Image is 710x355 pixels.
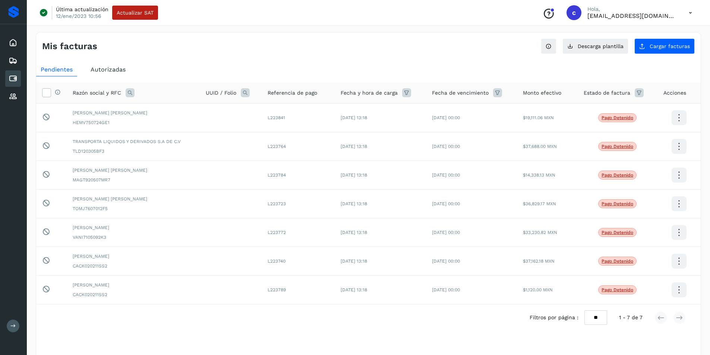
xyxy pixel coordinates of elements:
[268,172,286,178] span: L223784
[432,230,460,235] span: [DATE] 00:00
[73,177,194,183] span: MAGT920507MR7
[634,38,695,54] button: Cargar facturas
[602,287,633,292] p: Pago detenido
[73,110,194,116] span: [PERSON_NAME] [PERSON_NAME]
[602,201,633,206] p: Pago detenido
[341,259,367,264] span: [DATE] 13:18
[432,201,460,206] span: [DATE] 00:00
[73,224,194,231] span: [PERSON_NAME]
[73,263,194,269] span: CACK020211SS2
[523,230,557,235] span: $33,230.82 MXN
[268,115,285,120] span: L223841
[41,66,73,73] span: Pendientes
[523,287,553,292] span: $1,120.00 MXN
[523,115,554,120] span: $19,111.06 MXN
[73,234,194,241] span: VANI7105092K3
[268,89,317,97] span: Referencia de pago
[432,115,460,120] span: [DATE] 00:00
[91,66,126,73] span: Autorizadas
[602,230,633,235] p: Pago detenido
[206,89,236,97] span: UUID / Folio
[73,138,194,145] span: TRANSPORTA LIQUIDOS Y DERIVADOS S.A DE C.V
[523,172,555,178] span: $14,338.13 MXN
[73,119,194,126] span: HEMV750724GE1
[663,89,686,97] span: Acciones
[432,89,489,97] span: Fecha de vencimiento
[602,115,633,120] p: Pago detenido
[523,144,557,149] span: $37,688.00 MXN
[530,314,578,321] span: Filtros por página :
[523,259,555,264] span: $37,162.18 MXN
[5,35,21,51] div: Inicio
[117,10,154,15] span: Actualizar SAT
[432,287,460,292] span: [DATE] 00:00
[73,148,194,155] span: TLD120305BF3
[587,12,677,19] p: contabilidad5@easo.com
[5,70,21,87] div: Cuentas por pagar
[341,144,367,149] span: [DATE] 13:18
[341,172,367,178] span: [DATE] 13:18
[73,167,194,174] span: [PERSON_NAME] [PERSON_NAME]
[602,172,633,178] p: Pago detenido
[268,259,285,264] span: L223740
[56,13,101,19] p: 12/ene/2023 10:56
[341,287,367,292] span: [DATE] 13:18
[268,230,286,235] span: L223772
[650,44,690,49] span: Cargar facturas
[587,6,677,12] p: Hola,
[112,6,158,20] button: Actualizar SAT
[341,115,367,120] span: [DATE] 13:18
[56,6,108,13] p: Última actualización
[341,89,398,97] span: Fecha y hora de carga
[341,230,367,235] span: [DATE] 13:18
[42,41,97,52] h4: Mis facturas
[268,201,286,206] span: L223723
[341,201,367,206] span: [DATE] 13:18
[602,144,633,149] p: Pago detenido
[5,88,21,105] div: Proveedores
[73,282,194,288] span: [PERSON_NAME]
[73,205,194,212] span: TOMJ7607012F5
[432,259,460,264] span: [DATE] 00:00
[268,287,286,292] span: L223789
[578,44,624,49] span: Descarga plantilla
[432,144,460,149] span: [DATE] 00:00
[5,53,21,69] div: Embarques
[73,196,194,202] span: [PERSON_NAME] [PERSON_NAME]
[73,291,194,298] span: CACK020211SS2
[73,89,121,97] span: Razón social y RFC
[523,89,561,97] span: Monto efectivo
[619,314,643,321] span: 1 - 7 de 7
[602,259,633,264] p: Pago detenido
[432,172,460,178] span: [DATE] 00:00
[523,201,556,206] span: $36,829.17 MXN
[73,253,194,260] span: [PERSON_NAME]
[268,144,286,149] span: L223764
[562,38,628,54] button: Descarga plantilla
[584,89,630,97] span: Estado de factura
